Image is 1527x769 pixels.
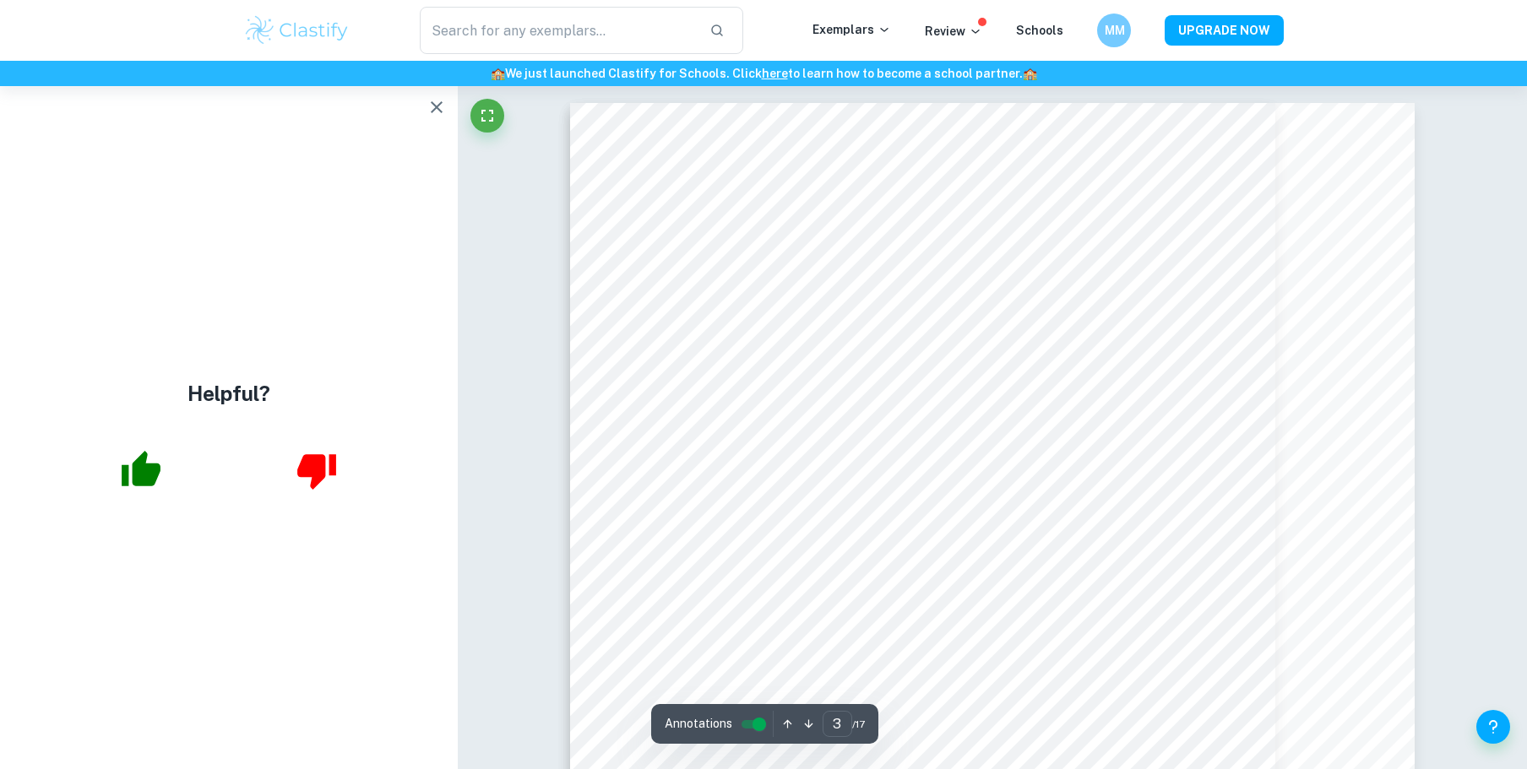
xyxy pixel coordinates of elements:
span: / 17 [852,717,865,732]
p: Review [925,22,982,41]
button: UPGRADE NOW [1165,15,1284,46]
button: Fullscreen [470,99,504,133]
p: Exemplars [812,20,891,39]
a: Schools [1016,24,1063,37]
span: 🏫 [491,67,505,80]
span: Annotations [665,715,732,733]
h6: We just launched Clastify for Schools. Click to learn how to become a school partner. [3,64,1524,83]
button: Help and Feedback [1476,710,1510,744]
button: MM [1097,14,1131,47]
input: Search for any exemplars... [420,7,696,54]
span: 🏫 [1023,67,1037,80]
h6: MM [1105,21,1124,40]
img: Clastify logo [243,14,351,47]
h4: Helpful? [187,378,270,409]
a: here [762,67,788,80]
